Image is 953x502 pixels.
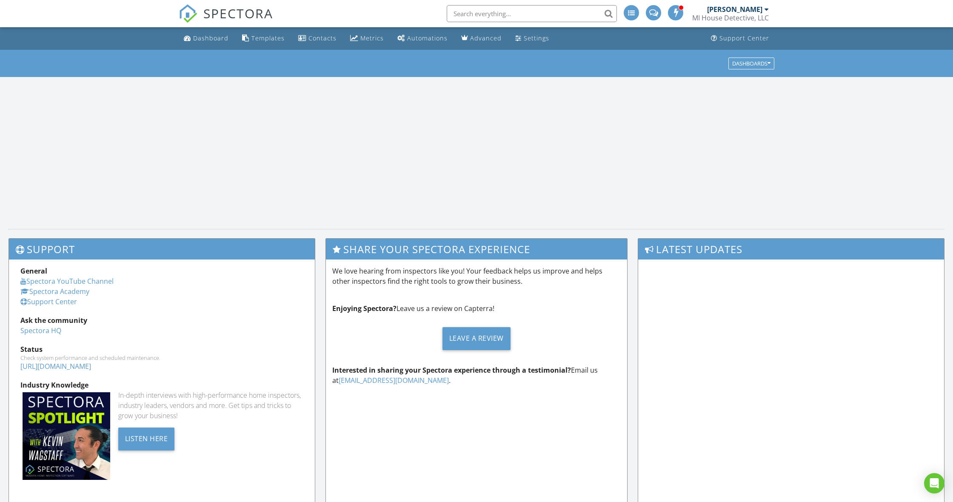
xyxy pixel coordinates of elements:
a: Templates [239,31,288,46]
span: SPECTORA [203,4,273,22]
div: Check system performance and scheduled maintenance. [20,354,303,361]
a: Metrics [347,31,387,46]
div: Industry Knowledge [20,380,303,390]
div: Ask the community [20,315,303,325]
a: Support Center [20,297,77,306]
div: MI House Detective, LLC [692,14,769,22]
img: Spectoraspolightmain [23,392,110,480]
a: [EMAIL_ADDRESS][DOMAIN_NAME] [339,376,449,385]
a: Spectora YouTube Channel [20,277,114,286]
strong: Interested in sharing your Spectora experience through a testimonial? [332,365,571,375]
div: Open Intercom Messenger [924,473,944,493]
div: Advanced [470,34,502,42]
a: Listen Here [118,434,175,443]
p: We love hearing from inspectors like you! Your feedback helps us improve and helps other inspecto... [332,266,620,286]
h3: Support [9,239,315,260]
a: Automations (Advanced) [394,31,451,46]
strong: General [20,266,47,276]
div: Templates [251,34,285,42]
div: Settings [524,34,549,42]
p: Email us at . [332,365,620,385]
img: The Best Home Inspection Software - Spectora [179,4,197,23]
a: Support Center [708,31,773,46]
a: Spectora Academy [20,287,89,296]
a: SPECTORA [179,11,273,29]
div: Dashboards [732,60,770,66]
button: Dashboards [728,57,774,69]
div: Support Center [719,34,769,42]
div: Leave a Review [442,327,511,350]
a: Dashboard [180,31,232,46]
div: Dashboard [193,34,228,42]
input: Search everything... [447,5,617,22]
h3: Share Your Spectora Experience [326,239,627,260]
strong: Enjoying Spectora? [332,304,397,313]
a: [URL][DOMAIN_NAME] [20,362,91,371]
div: [PERSON_NAME] [707,5,762,14]
a: Settings [512,31,553,46]
a: Contacts [295,31,340,46]
a: Spectora HQ [20,326,61,335]
a: Leave a Review [332,320,620,357]
div: Automations [407,34,448,42]
h3: Latest Updates [638,239,944,260]
div: Metrics [360,34,384,42]
div: Contacts [308,34,337,42]
p: Leave us a review on Capterra! [332,303,620,314]
div: Status [20,344,303,354]
a: Advanced [458,31,505,46]
div: Listen Here [118,428,175,451]
div: In-depth interviews with high-performance home inspectors, industry leaders, vendors and more. Ge... [118,390,304,421]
